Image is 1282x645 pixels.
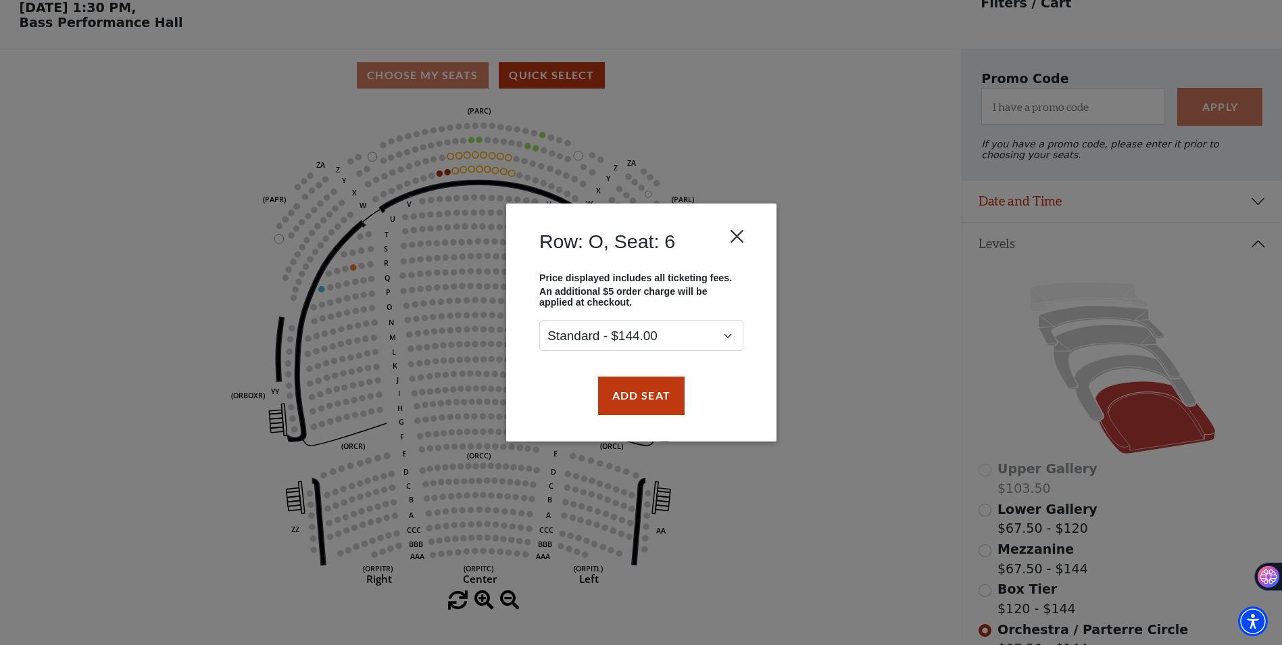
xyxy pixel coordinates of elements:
div: Accessibility Menu [1238,606,1268,636]
button: Add Seat [597,377,684,414]
p: An additional $5 order charge will be applied at checkout. [539,287,743,308]
button: Close [724,224,749,249]
p: Price displayed includes all ticketing fees. [539,272,743,283]
h4: Row: O, Seat: 6 [539,230,675,253]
